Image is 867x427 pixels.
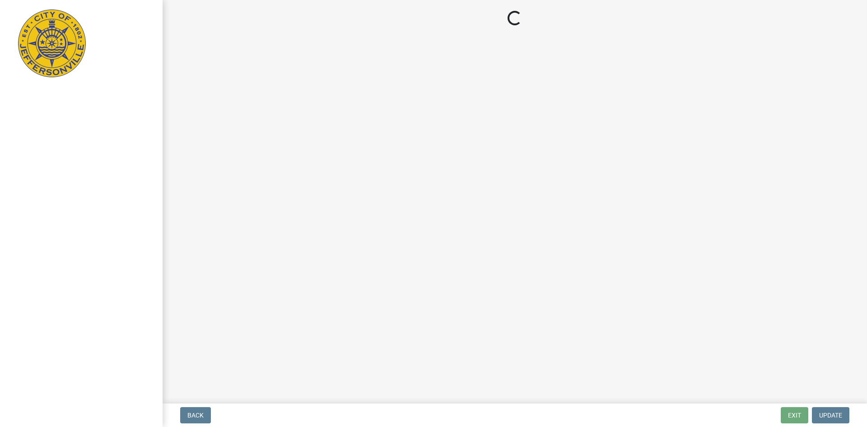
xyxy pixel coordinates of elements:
button: Back [180,407,211,423]
button: Exit [781,407,808,423]
button: Update [812,407,849,423]
span: Update [819,412,842,419]
span: Back [187,412,204,419]
img: City of Jeffersonville, Indiana [18,9,86,77]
